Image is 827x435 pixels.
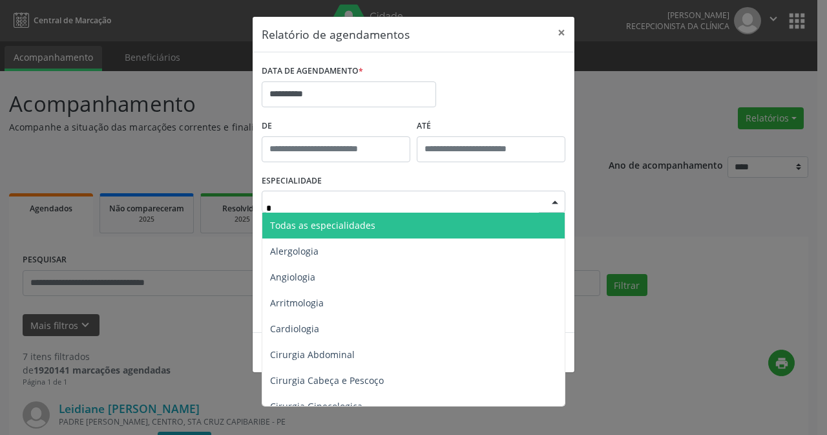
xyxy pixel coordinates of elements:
span: Cirurgia Cabeça e Pescoço [270,374,384,387]
span: Arritmologia [270,297,324,309]
h5: Relatório de agendamentos [262,26,410,43]
span: Cardiologia [270,323,319,335]
span: Cirurgia Abdominal [270,348,355,361]
span: Cirurgia Ginecologica [270,400,362,412]
span: Todas as especialidades [270,219,375,231]
label: ESPECIALIDADE [262,171,322,191]
label: De [262,116,410,136]
button: Close [549,17,574,48]
label: DATA DE AGENDAMENTO [262,61,363,81]
label: ATÉ [417,116,565,136]
span: Alergologia [270,245,319,257]
span: Angiologia [270,271,315,283]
